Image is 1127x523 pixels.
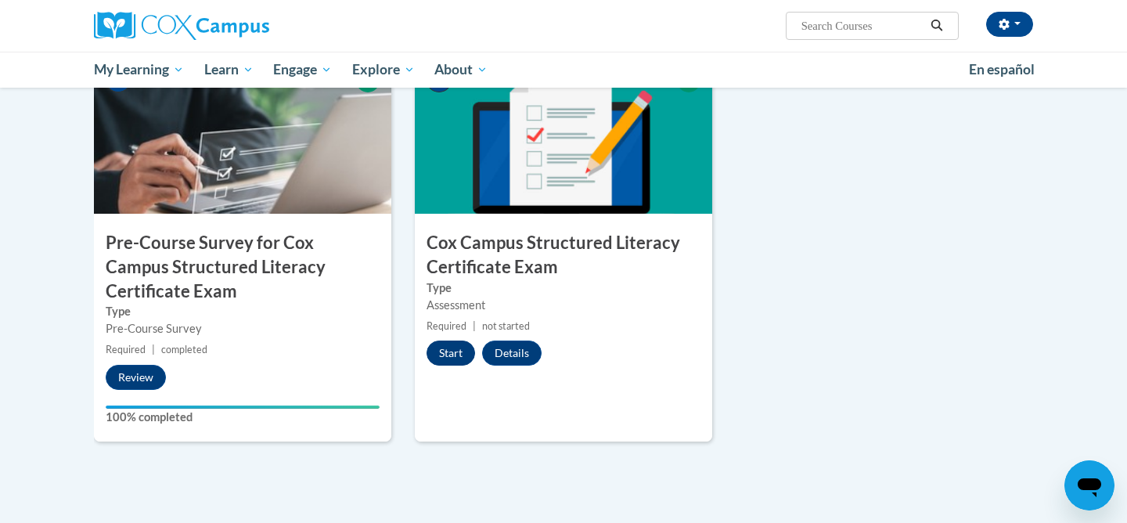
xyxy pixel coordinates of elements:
[84,52,194,88] a: My Learning
[969,61,1035,78] span: En español
[94,57,391,214] img: Course Image
[161,344,207,355] span: completed
[194,52,264,88] a: Learn
[152,344,155,355] span: |
[94,231,391,303] h3: Pre-Course Survey for Cox Campus Structured Literacy Certificate Exam
[94,12,391,40] a: Cox Campus
[800,16,925,35] input: Search Courses
[106,406,380,409] div: Your progress
[434,60,488,79] span: About
[106,303,380,320] label: Type
[482,320,530,332] span: not started
[959,53,1045,86] a: En español
[415,57,712,214] img: Course Image
[427,341,475,366] button: Start
[427,320,466,332] span: Required
[427,297,700,314] div: Assessment
[986,12,1033,37] button: Account Settings
[1064,460,1114,510] iframe: Button to launch messaging window
[482,341,542,366] button: Details
[427,280,700,297] label: Type
[342,52,425,88] a: Explore
[425,52,499,88] a: About
[106,320,380,337] div: Pre-Course Survey
[415,231,712,280] h3: Cox Campus Structured Literacy Certificate Exam
[70,52,1057,88] div: Main menu
[473,320,476,332] span: |
[106,344,146,355] span: Required
[94,60,184,79] span: My Learning
[94,12,269,40] img: Cox Campus
[106,365,166,390] button: Review
[263,52,342,88] a: Engage
[106,409,380,426] label: 100% completed
[352,60,415,79] span: Explore
[925,16,949,35] button: Search
[204,60,254,79] span: Learn
[273,60,332,79] span: Engage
